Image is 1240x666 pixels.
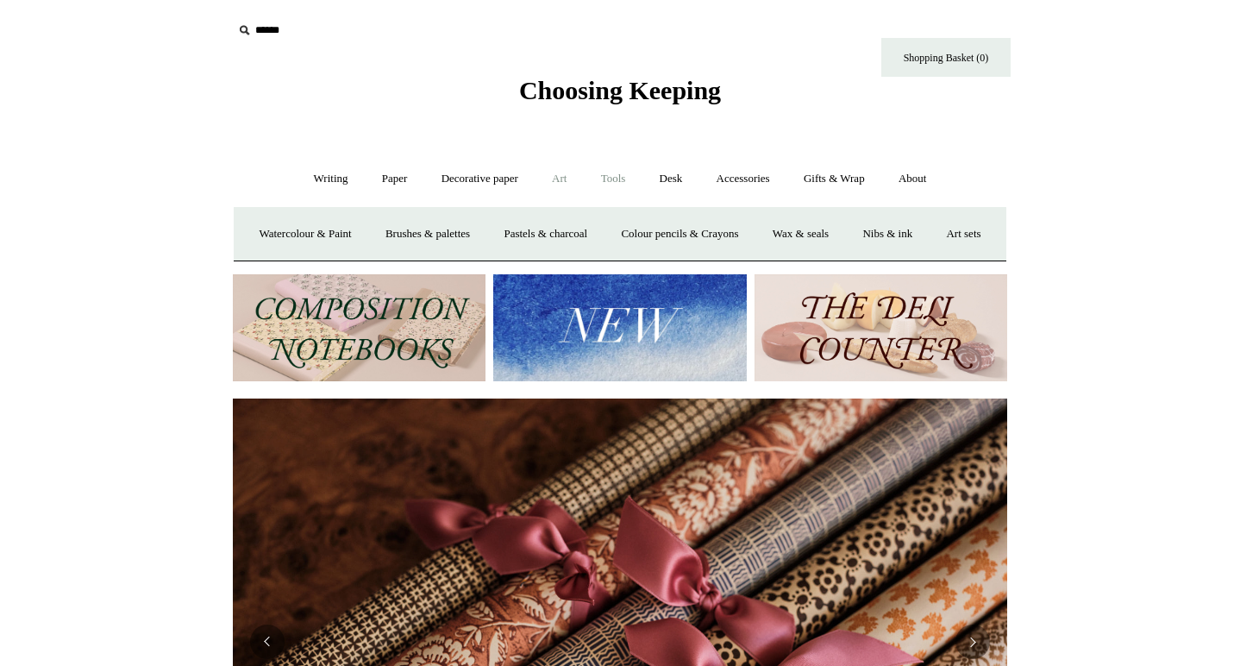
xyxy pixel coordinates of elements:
a: Accessories [701,156,786,202]
img: The Deli Counter [755,274,1007,382]
img: 202302 Composition ledgers.jpg__PID:69722ee6-fa44-49dd-a067-31375e5d54ec [233,274,485,382]
a: Shopping Basket (0) [881,38,1011,77]
a: Brushes & palettes [370,211,485,257]
a: Desk [644,156,698,202]
a: Writing [298,156,364,202]
a: Watercolour & Paint [243,211,366,257]
a: Wax & seals [757,211,844,257]
a: Art sets [930,211,996,257]
a: Pastels & charcoal [488,211,603,257]
a: Art [536,156,582,202]
a: Nibs & ink [847,211,928,257]
a: Paper [366,156,423,202]
a: Tools [586,156,642,202]
img: New.jpg__PID:f73bdf93-380a-4a35-bcfe-7823039498e1 [493,274,746,382]
button: Previous [250,625,285,659]
a: Decorative paper [426,156,534,202]
span: Choosing Keeping [519,76,721,104]
a: Gifts & Wrap [788,156,880,202]
a: About [883,156,943,202]
button: Next [955,625,990,659]
a: Choosing Keeping [519,90,721,102]
a: Colour pencils & Crayons [605,211,754,257]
